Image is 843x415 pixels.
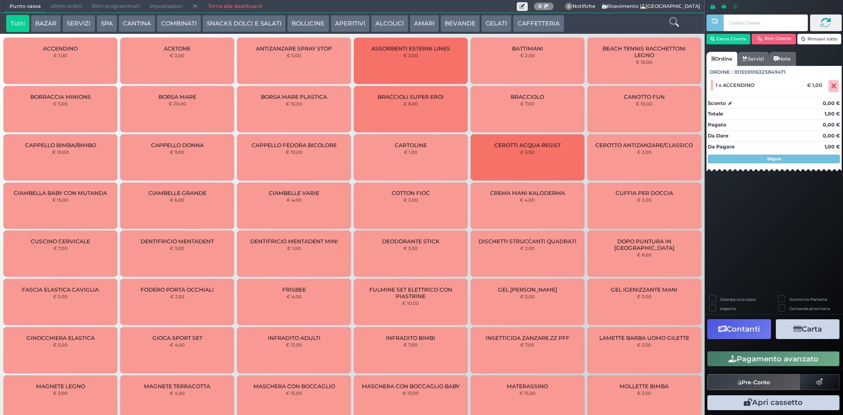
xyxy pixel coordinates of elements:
[707,319,771,339] button: Contanti
[565,3,573,11] span: 0
[282,286,306,293] span: FRISBEE
[261,94,327,100] span: BORSA MARE PLASTICA
[6,15,29,32] button: Tutti
[707,395,839,410] button: Apri cassetto
[512,45,543,52] span: BATTIMANI
[710,69,733,76] span: Ordine :
[97,15,117,32] button: SPA
[403,245,418,251] small: € 3,50
[52,149,69,155] small: € 10,00
[157,15,201,32] button: COMBINATI
[287,53,301,58] small: € 5,00
[520,197,535,202] small: € 4,00
[31,238,90,245] span: CUSCINO CERVICALE
[53,342,68,347] small: € 5,00
[54,245,68,251] small: € 7,00
[708,111,723,117] strong: Totale
[361,286,460,300] span: FULMINE SET ELETTRICO CON PIASTRINE
[706,34,751,44] button: Cerca Cliente
[637,390,651,396] small: € 2,50
[287,294,302,299] small: € 4,00
[498,286,557,293] span: GEL [PERSON_NAME]
[797,34,842,44] button: Rimuovi tutto
[170,197,184,202] small: € 6,00
[140,286,214,293] span: FODERO PORTA OCCHIALI
[170,245,184,251] small: € 3,00
[520,342,534,347] small: € 7,00
[637,342,651,347] small: € 2,50
[22,286,99,293] span: FASCIA ELASTICA CAVIGLIA
[637,252,652,257] small: € 6,00
[825,111,840,117] strong: 1,00 €
[724,14,807,31] input: Codice Cliente
[392,190,430,196] span: COTTON FIOC
[513,15,564,32] button: CAFFETTERIA
[823,100,840,106] strong: 0,00 €
[620,383,669,390] span: MOLLETTE BIMBA
[519,390,536,396] small: € 15,00
[720,306,736,311] label: Asporto
[395,142,427,148] span: CARTOLINE
[636,59,652,65] small: € 10,00
[287,15,329,32] button: BOLLICINE
[707,374,800,390] button: Pre-Conto
[737,52,769,66] a: Servizi
[403,197,418,202] small: € 2,00
[52,197,68,202] small: € 15,00
[54,53,67,58] small: € 1,00
[825,144,840,150] strong: 1,00 €
[511,94,544,100] span: BRACCIOLO
[403,101,418,106] small: € 6,00
[637,149,652,155] small: € 2,00
[520,101,534,106] small: € 7,00
[520,294,535,299] small: € 5,00
[140,238,214,245] span: DENTIFRICIO MENTADENT
[624,94,665,100] span: CANOTTO FUN
[440,15,480,32] button: BEVANDE
[170,294,184,299] small: € 2,50
[486,335,569,341] span: INSETTICIDA ZANZARE ZZ PFF
[170,342,185,347] small: € 4,00
[14,190,107,196] span: CIAMBELLA BABY CON MUTANDA
[752,34,796,44] button: Rim. Cliente
[31,15,61,32] button: BAZAR
[520,53,535,58] small: € 2,00
[507,383,548,390] span: MATERASSINO
[286,390,302,396] small: € 15,00
[806,82,827,88] div: € 1,00
[708,122,726,128] strong: Pagato
[53,294,68,299] small: € 5,00
[331,15,370,32] button: APERITIVI
[520,245,535,251] small: € 2,00
[253,383,335,390] span: MASCHERA CON BOCCAGLIO
[823,133,840,139] strong: 0,00 €
[36,383,85,390] span: MAGNETE LEGNO
[378,94,444,100] span: BRACCIOLI SUPER EROI
[708,144,735,150] strong: Da Pagare
[362,383,460,390] span: MASCHERA CON BOCCAGLIO BABY
[203,0,267,13] a: Torna alla dashboard
[256,45,332,52] span: ANTIZANZARE SPRAY STOP
[636,101,652,106] small: € 10,00
[776,319,839,339] button: Carta
[402,300,419,306] small: € 10,00
[767,156,781,162] strong: Segue
[594,238,693,251] span: DOPO PUNTURA IN [GEOGRAPHIC_DATA]
[144,383,210,390] span: MAGNETE TERRACOTTA
[30,94,91,100] span: BORRACCIA MINIONS
[403,342,418,347] small: € 7,00
[286,342,302,347] small: € 12,00
[119,15,155,32] button: CANTINA
[481,15,512,32] button: GELATI
[87,0,144,13] span: Ritiri programmati
[252,142,337,148] span: CAPPELLO FEDORA BICOLORE
[403,53,418,58] small: € 3,00
[599,335,689,341] span: LAMETTE BARBA UOMO GILETTE
[706,52,737,66] a: Ordine
[53,390,68,396] small: € 3,00
[410,15,439,32] button: AMARI
[716,82,754,88] span: 1 x ACCENDINO
[26,335,95,341] span: GINOCCHIERA ELASTICA
[151,142,204,148] span: CAPPELLO DONNA
[520,149,534,155] small: € 5,50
